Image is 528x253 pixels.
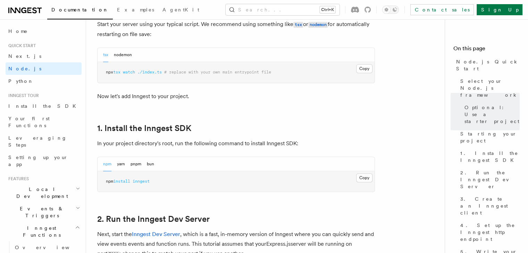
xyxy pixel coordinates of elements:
span: Setting up your app [8,155,68,167]
button: yarn [117,157,125,171]
a: Python [6,75,82,87]
span: Your first Functions [8,116,50,128]
span: Local Development [6,186,76,200]
span: Python [8,78,34,84]
span: Optional: Use a starter project [464,104,520,125]
button: Copy [356,64,372,73]
span: Starting your project [460,130,520,144]
button: Toggle dark mode [382,6,399,14]
span: Documentation [51,7,109,12]
button: Inngest Functions [6,222,82,241]
button: nodemon [114,48,132,62]
span: install [113,179,130,184]
a: Optional: Use a starter project [462,101,520,128]
span: 3. Create an Inngest client [460,195,520,216]
span: Examples [117,7,154,12]
a: 2. Run the Inngest Dev Server [97,214,210,224]
a: Next.js [6,50,82,62]
span: Leveraging Steps [8,135,67,148]
span: Install the SDK [8,103,80,109]
span: npm [106,179,113,184]
a: Home [6,25,82,37]
a: 2. Run the Inngest Dev Server [458,166,520,193]
span: 1. Install the Inngest SDK [460,150,520,164]
a: 4. Set up the Inngest http endpoint [458,219,520,245]
span: tsx [113,70,120,75]
a: Sign Up [477,4,522,15]
a: Contact sales [410,4,474,15]
span: # replace with your own main entrypoint file [164,70,271,75]
a: nodemon [308,21,328,27]
p: Start your server using your typical script. We recommend using something like or for automatical... [97,19,375,39]
span: Quick start [6,43,36,49]
a: tsx [293,21,303,27]
button: npm [103,157,111,171]
span: Overview [15,245,86,250]
span: Features [6,176,29,182]
span: Node.js [8,66,41,71]
span: Events & Triggers [6,205,76,219]
a: Inngest Dev Server [132,231,180,237]
a: Examples [113,2,158,19]
span: ./index.ts [137,70,162,75]
span: Inngest tour [6,93,39,98]
span: Select your Node.js framework [460,78,520,98]
kbd: Ctrl+K [320,6,335,13]
span: npx [106,70,113,75]
button: Copy [356,173,372,182]
h4: On this page [453,44,520,55]
code: nodemon [308,22,328,28]
a: 3. Create an Inngest client [458,193,520,219]
button: pnpm [131,157,141,171]
span: Node.js Quick Start [456,58,520,72]
span: Inngest Functions [6,225,75,238]
a: Starting your project [458,128,520,147]
a: Your first Functions [6,112,82,132]
a: 1. Install the Inngest SDK [97,123,191,133]
a: Node.js Quick Start [453,55,520,75]
a: Select your Node.js framework [458,75,520,101]
p: Now let's add Inngest to your project. [97,91,375,101]
button: Search...Ctrl+K [226,4,340,15]
a: Leveraging Steps [6,132,82,151]
a: 1. Install the Inngest SDK [458,147,520,166]
a: Node.js [6,62,82,75]
span: 2. Run the Inngest Dev Server [460,169,520,190]
button: bun [147,157,154,171]
span: AgentKit [162,7,199,12]
a: Setting up your app [6,151,82,171]
code: tsx [293,22,303,28]
span: 4. Set up the Inngest http endpoint [460,222,520,243]
button: Events & Triggers [6,202,82,222]
span: Next.js [8,53,41,59]
a: AgentKit [158,2,203,19]
span: inngest [133,179,150,184]
a: Install the SDK [6,100,82,112]
span: watch [123,70,135,75]
button: Local Development [6,183,82,202]
span: Home [8,28,28,35]
button: tsx [103,48,108,62]
a: Documentation [47,2,113,19]
p: In your project directory's root, run the following command to install Inngest SDK: [97,139,375,148]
